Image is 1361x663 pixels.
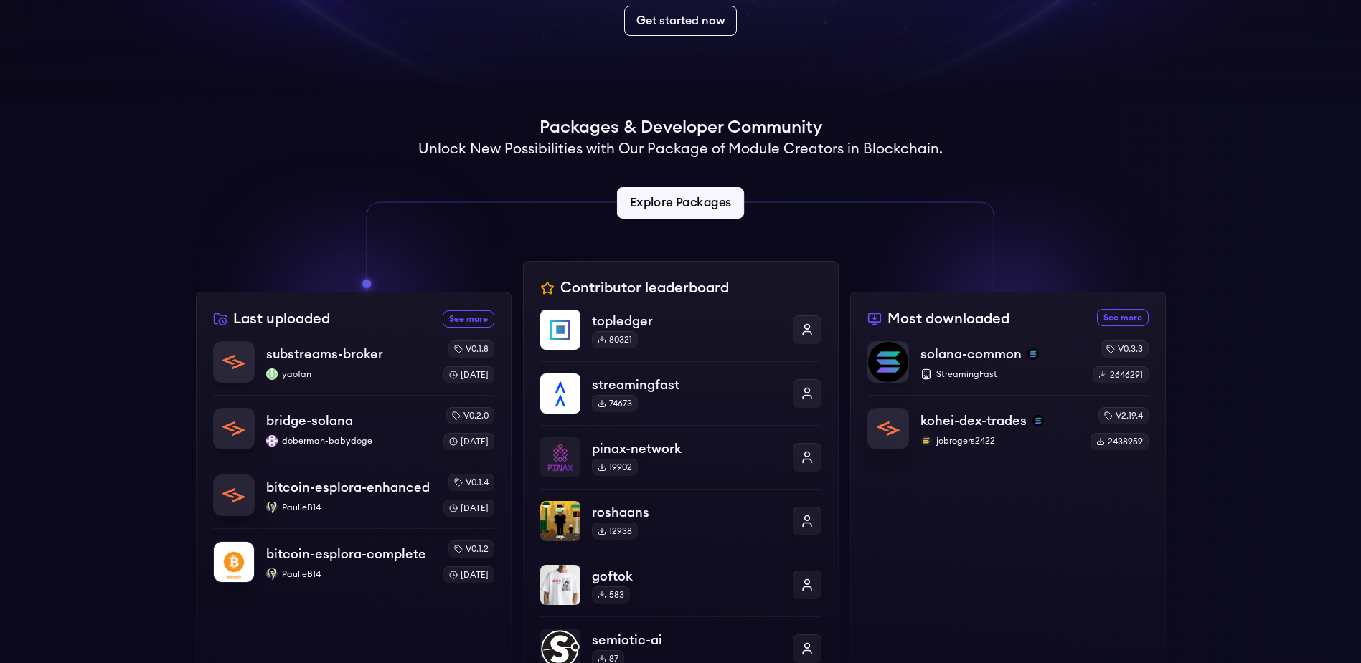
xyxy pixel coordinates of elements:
[868,409,908,449] img: kohei-dex-trades
[540,116,822,139] h1: Packages & Developer Community
[540,553,821,616] a: goftokgoftok583
[540,489,821,553] a: roshaansroshaans12938
[443,366,494,383] div: [DATE]
[920,435,1079,447] p: jobrogers2422
[592,439,781,459] p: pinax-network
[213,340,494,395] a: substreams-brokersubstreams-brokeryaofanyaofanv0.1.8[DATE]
[592,566,781,586] p: goftok
[868,342,908,382] img: solana-common
[266,411,353,431] p: bridge-solana
[1027,348,1039,360] img: solana
[920,435,932,447] img: jobrogers2422
[214,542,254,582] img: bitcoin-esplora-complete
[266,368,278,380] img: yaofan
[213,462,494,528] a: bitcoin-esplora-enhancedbitcoin-esplora-enhancedPaulieB14PaulieB14v0.1.4[DATE]
[266,502,432,513] p: PaulieB14
[540,373,580,414] img: streamingfast
[266,435,432,447] p: doberman-babydoge
[448,340,494,358] div: v0.1.8
[867,340,1149,395] a: solana-commonsolana-commonsolanaStreamingFastv0.3.32646291
[443,433,494,450] div: [DATE]
[920,344,1022,364] p: solana-common
[592,630,781,650] p: semiotic-ai
[266,568,278,580] img: PaulieB14
[214,475,254,515] img: bitcoin-esplora-enhanced
[920,368,1081,380] p: StreamingFast
[448,474,494,491] div: v0.1.4
[213,395,494,462] a: bridge-solanabridge-solanadoberman-babydogedoberman-babydogev0.2.0[DATE]
[443,566,494,583] div: [DATE]
[592,523,638,540] div: 12938
[266,477,430,497] p: bitcoin-esplora-enhanced
[448,540,494,558] div: v0.1.2
[592,459,638,476] div: 19902
[266,435,278,447] img: doberman-babydoge
[540,310,580,350] img: topledger
[592,586,630,604] div: 583
[540,425,821,489] a: pinax-networkpinax-network19902
[1091,433,1149,450] div: 2438959
[443,310,494,328] a: See more recently uploaded packages
[592,502,781,523] p: roshaans
[592,331,638,348] div: 80321
[446,407,494,424] div: v0.2.0
[540,565,580,605] img: goftok
[443,500,494,517] div: [DATE]
[867,395,1149,450] a: kohei-dex-tradeskohei-dex-tradessolanajobrogers2422jobrogers2422v2.19.42438959
[213,528,494,583] a: bitcoin-esplora-completebitcoin-esplora-completePaulieB14PaulieB14v0.1.2[DATE]
[592,311,781,331] p: topledger
[617,187,744,219] a: Explore Packages
[214,409,254,449] img: bridge-solana
[418,139,943,159] h2: Unlock New Possibilities with Our Package of Module Creators in Blockchain.
[592,375,781,395] p: streamingfast
[1098,407,1149,424] div: v2.19.4
[624,6,737,36] a: Get started now
[592,395,638,412] div: 74673
[266,502,278,513] img: PaulieB14
[1032,415,1044,426] img: solana
[1097,309,1149,326] a: See more most downloaded packages
[920,411,1027,431] p: kohei-dex-trades
[1093,366,1149,383] div: 2646291
[266,368,432,380] p: yaofan
[540,437,580,477] img: pinax-network
[540,310,821,361] a: topledgertopledger80321
[266,544,426,564] p: bitcoin-esplora-complete
[266,344,383,364] p: substreams-broker
[1101,340,1149,358] div: v0.3.3
[540,501,580,541] img: roshaans
[540,361,821,425] a: streamingfaststreamingfast74673
[266,568,432,580] p: PaulieB14
[214,342,254,382] img: substreams-broker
